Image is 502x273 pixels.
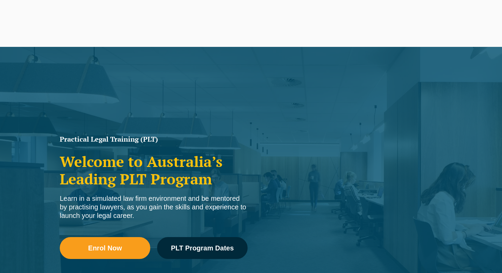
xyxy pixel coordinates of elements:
h2: Welcome to Australia’s Leading PLT Program [60,153,248,187]
span: PLT Program Dates [171,245,234,251]
span: Enrol Now [88,245,122,251]
h1: Practical Legal Training (PLT) [60,136,248,143]
a: PLT Program Dates [157,237,248,259]
a: Enrol Now [60,237,150,259]
div: Learn in a simulated law firm environment and be mentored by practising lawyers, as you gain the ... [60,194,248,220]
